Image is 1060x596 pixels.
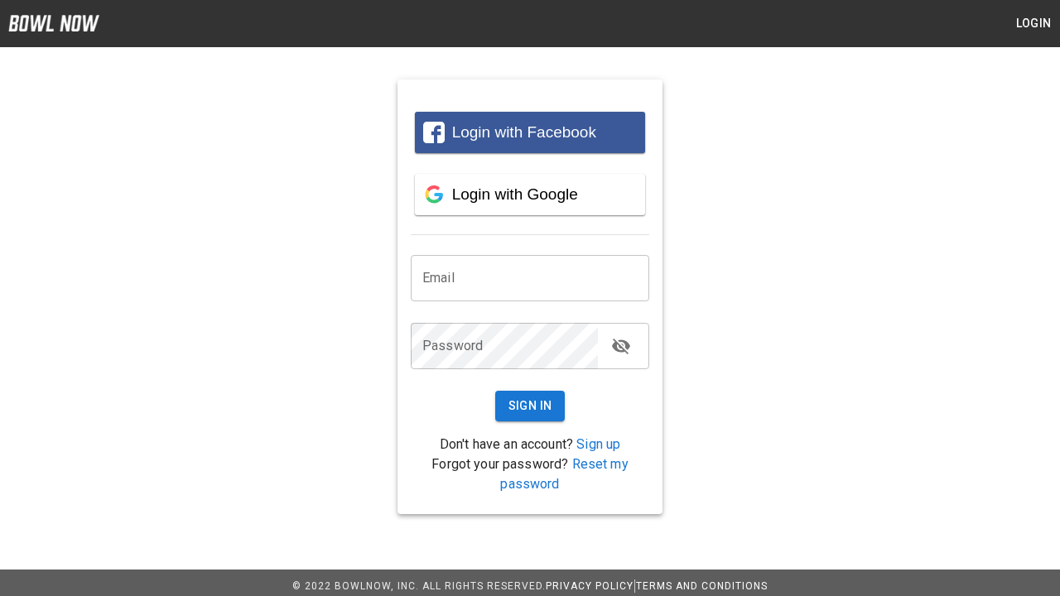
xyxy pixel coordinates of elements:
[452,123,596,141] span: Login with Facebook
[415,112,645,153] button: Login with Facebook
[500,456,628,492] a: Reset my password
[576,436,620,452] a: Sign up
[636,580,768,592] a: Terms and Conditions
[452,185,578,203] span: Login with Google
[411,454,649,494] p: Forgot your password?
[495,391,566,421] button: Sign In
[411,435,649,454] p: Don't have an account?
[8,15,99,31] img: logo
[292,580,546,592] span: © 2022 BowlNow, Inc. All Rights Reserved.
[605,329,638,363] button: toggle password visibility
[1007,8,1060,39] button: Login
[415,174,645,215] button: Login with Google
[546,580,634,592] a: Privacy Policy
